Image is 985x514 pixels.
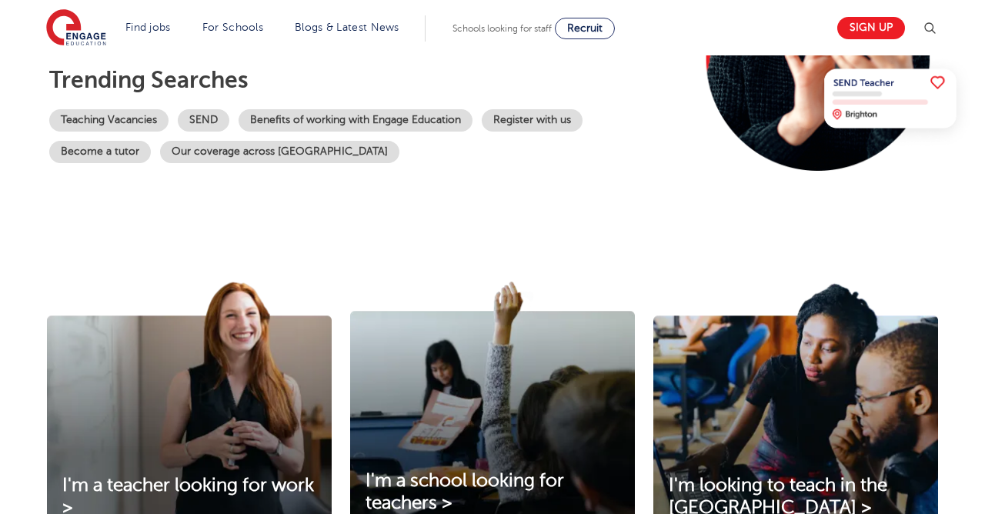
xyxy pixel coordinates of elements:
[482,109,583,132] a: Register with us
[452,23,552,34] span: Schools looking for staff
[567,22,603,34] span: Recruit
[239,109,472,132] a: Benefits of working with Engage Education
[49,109,169,132] a: Teaching Vacancies
[49,66,670,94] p: Trending searches
[49,141,151,163] a: Become a tutor
[366,470,564,513] span: I'm a school looking for teachers >
[160,141,399,163] a: Our coverage across [GEOGRAPHIC_DATA]
[295,22,399,33] a: Blogs & Latest News
[837,17,905,39] a: Sign up
[202,22,263,33] a: For Schools
[178,109,229,132] a: SEND
[46,9,106,48] img: Engage Education
[555,18,615,39] a: Recruit
[125,22,171,33] a: Find jobs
